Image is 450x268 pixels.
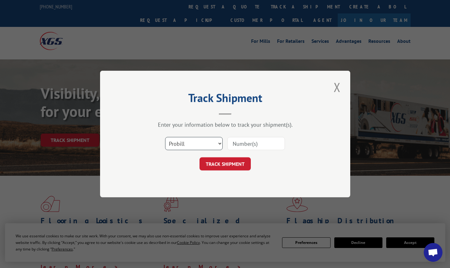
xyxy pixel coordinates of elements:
div: Enter your information below to track your shipment(s). [131,121,319,128]
h2: Track Shipment [131,94,319,105]
input: Number(s) [227,137,285,150]
button: Close modal [332,78,342,96]
a: Open chat [424,243,442,262]
button: TRACK SHIPMENT [200,157,251,170]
